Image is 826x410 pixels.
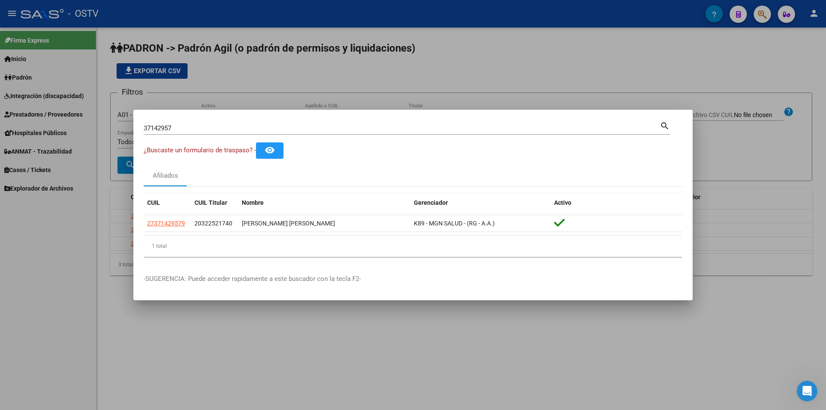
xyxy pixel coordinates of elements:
[144,274,682,284] p: -SUGERENCIA: Puede acceder rapidamente a este buscador con la tecla F2-
[144,235,682,257] div: 1 total
[238,194,410,212] datatable-header-cell: Nombre
[414,199,448,206] span: Gerenciador
[144,194,191,212] datatable-header-cell: CUIL
[414,220,495,227] span: K89 - MGN SALUD - (RG - A.A.)
[410,194,551,212] datatable-header-cell: Gerenciador
[191,194,238,212] datatable-header-cell: CUIL Titular
[265,145,275,155] mat-icon: remove_red_eye
[660,120,670,130] mat-icon: search
[242,199,264,206] span: Nombre
[153,171,178,181] div: Afiliados
[194,220,232,227] span: 20322521740
[194,199,227,206] span: CUIL Titular
[147,220,185,227] span: 27371429579
[551,194,682,212] datatable-header-cell: Activo
[797,381,817,401] iframe: Intercom live chat
[242,219,407,228] div: [PERSON_NAME] [PERSON_NAME]
[144,146,256,154] span: ¿Buscaste un formulario de traspaso? -
[554,199,571,206] span: Activo
[147,199,160,206] span: CUIL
